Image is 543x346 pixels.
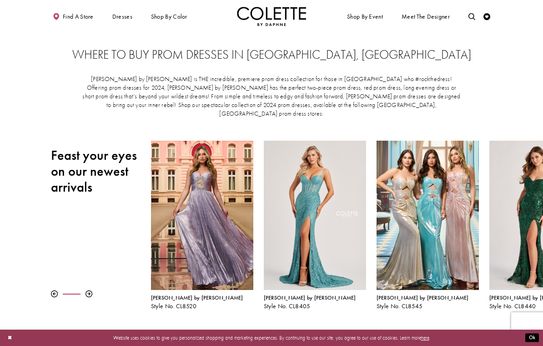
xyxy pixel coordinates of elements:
a: Toggle search [467,7,477,26]
a: Visit Colette by Daphne Style No. CL8545 Page [377,141,479,290]
span: Style No. CL8520 [151,302,197,310]
p: Website uses cookies to give you personalized shopping and marketing experiences. By continuing t... [50,333,493,342]
img: Colette by Daphne [237,7,306,26]
span: Style No. CL8545 [377,302,423,310]
div: Colette by Daphne Style No. CL8520 [146,136,258,315]
div: Colette by Daphne Style No. CL8405 [264,295,366,310]
button: Close Dialog [4,332,15,344]
h2: Feast your eyes on our newest arrivals [51,148,141,195]
span: Shop by color [151,13,187,20]
a: here [421,335,429,341]
a: Visit Colette by Daphne Style No. CL8520 Page [151,141,253,290]
div: Colette by Daphne Style No. CL8545 [377,295,479,310]
span: [PERSON_NAME] by [PERSON_NAME] [377,294,469,301]
a: Visit Home Page [237,7,306,26]
span: Find a store [63,13,94,20]
span: [PERSON_NAME] by [PERSON_NAME] [151,294,243,301]
button: Submit Dialog [525,334,539,342]
a: Find a store [51,7,95,26]
div: Colette by Daphne Style No. CL8405 [258,136,371,315]
span: Shop By Event [347,13,383,20]
span: Style No. CL8440 [489,302,536,310]
span: Shop By Event [345,7,384,26]
h2: Where to buy prom dresses in [GEOGRAPHIC_DATA], [GEOGRAPHIC_DATA] [65,48,478,61]
span: Shop by color [149,7,189,26]
p: [PERSON_NAME] by [PERSON_NAME] is THE incredible, premiere prom dress collection for those in [GE... [81,75,462,118]
span: Style No. CL8405 [264,302,311,310]
span: Meet the designer [402,13,450,20]
div: Colette by Daphne Style No. CL8545 [371,136,484,315]
div: Colette by Daphne Style No. CL8520 [151,295,253,310]
a: Visit Colette by Daphne Style No. CL8405 Page [264,141,366,290]
span: Dresses [111,7,134,26]
span: Dresses [112,13,132,20]
span: [PERSON_NAME] by [PERSON_NAME] [264,294,356,301]
a: Meet the designer [400,7,452,26]
a: Check Wishlist [482,7,492,26]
